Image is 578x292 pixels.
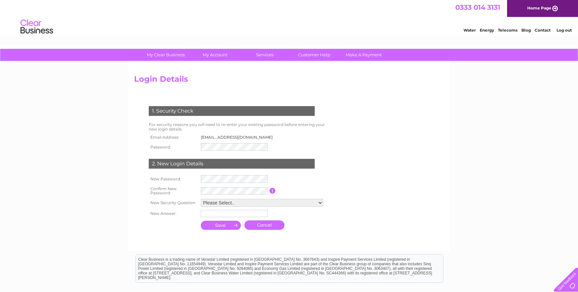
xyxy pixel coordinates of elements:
div: Clear Business is a trading name of Verastar Limited (registered in [GEOGRAPHIC_DATA] No. 3667643... [136,4,443,32]
td: [EMAIL_ADDRESS][DOMAIN_NAME] [199,133,278,142]
a: Telecoms [498,28,517,33]
input: Information [269,188,276,194]
input: Submit [201,221,241,230]
div: 1. Security Check [149,106,315,116]
th: New Answer: [147,208,199,219]
a: Customer Help [287,49,341,61]
a: Cancel [244,220,284,230]
img: logo.png [20,17,53,37]
th: Confirm New Password: [147,185,199,198]
a: Blog [521,28,531,33]
a: My Clear Business [139,49,193,61]
h2: Login Details [134,75,444,87]
td: For security reasons you will need to re-enter your existing password before entering your new lo... [147,121,332,133]
a: Log out [557,28,572,33]
a: 0333 014 3131 [455,3,500,11]
a: Make A Payment [337,49,391,61]
a: Energy [480,28,494,33]
a: Contact [535,28,551,33]
th: Email Address: [147,133,199,142]
div: 2. New Login Details [149,159,315,169]
a: Services [238,49,292,61]
th: New Password: [147,174,199,185]
th: Password: [147,142,199,153]
a: Water [463,28,476,33]
a: My Account [188,49,242,61]
th: New Security Question [147,197,199,208]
